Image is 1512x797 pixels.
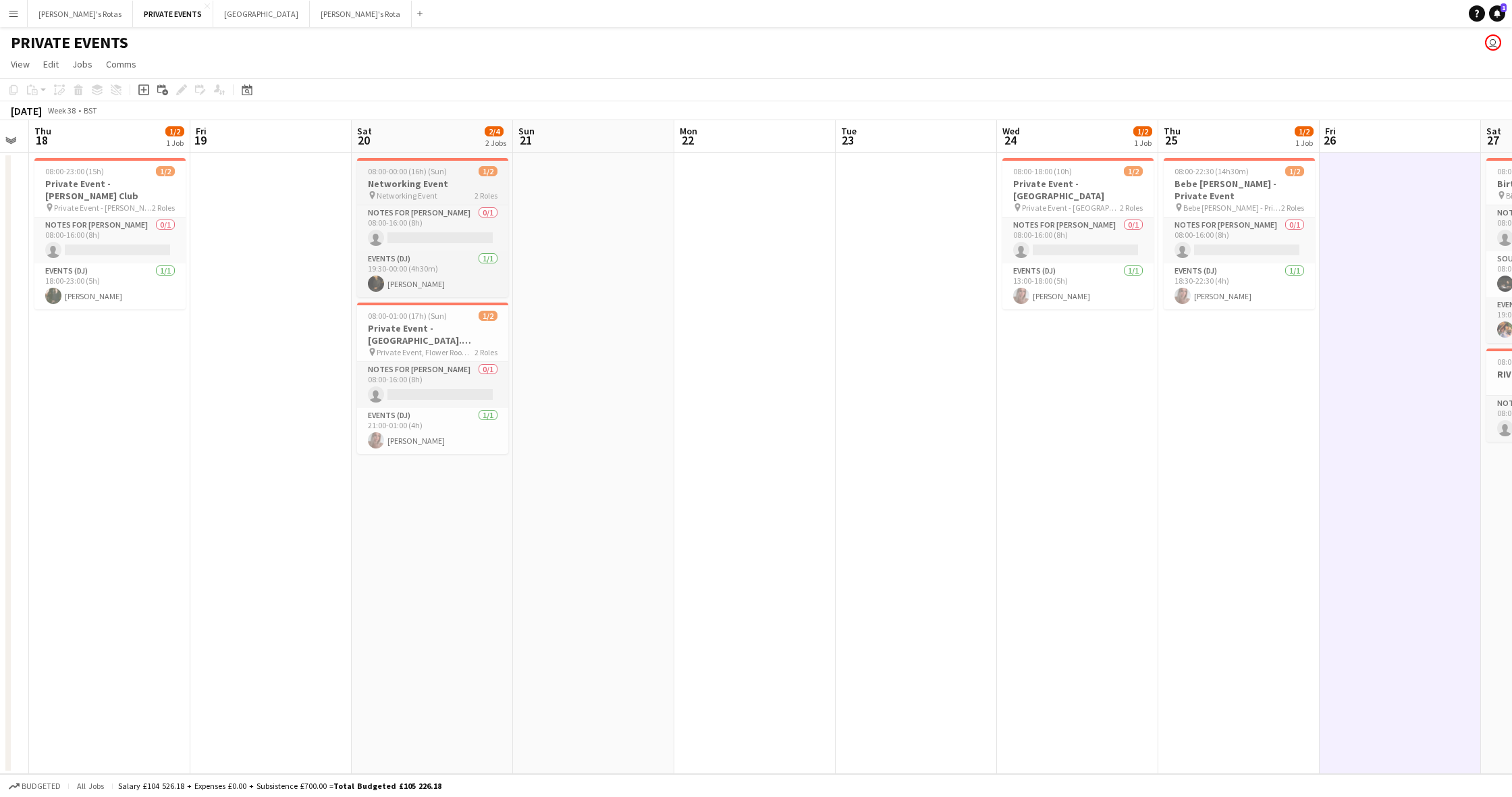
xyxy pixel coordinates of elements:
[1323,132,1336,148] span: 26
[43,58,59,70] span: Edit
[34,217,186,263] app-card-role: Notes for [PERSON_NAME]0/108:00-16:00 (8h)
[1002,217,1154,263] app-card-role: Notes for [PERSON_NAME]0/108:00-16:00 (8h)
[34,125,51,137] span: Thu
[1164,217,1315,263] app-card-role: Notes for [PERSON_NAME]0/108:00-16:00 (8h)
[67,55,98,73] a: Jobs
[357,251,508,297] app-card-role: Events (DJ)1/119:30-00:00 (4h30m)[PERSON_NAME]
[34,158,186,309] app-job-card: 08:00-23:00 (15h)1/2Private Event - [PERSON_NAME] Club Private Event - [PERSON_NAME] Club2 RolesN...
[1133,126,1152,136] span: 1/2
[841,125,857,137] span: Tue
[1486,125,1501,137] span: Sat
[45,105,78,115] span: Week 38
[516,132,535,148] span: 21
[1164,263,1315,309] app-card-role: Events (DJ)1/118:30-22:30 (4h)[PERSON_NAME]
[1162,132,1181,148] span: 25
[479,311,497,321] span: 1/2
[1281,203,1304,213] span: 2 Roles
[45,166,104,176] span: 08:00-23:00 (15h)
[357,362,508,408] app-card-role: Notes for [PERSON_NAME]0/108:00-16:00 (8h)
[1013,166,1072,176] span: 08:00-18:00 (10h)
[34,178,186,202] h3: Private Event - [PERSON_NAME] Club
[1484,132,1501,148] span: 27
[1022,203,1120,213] span: Private Event - [GEOGRAPHIC_DATA]
[678,132,697,148] span: 22
[213,1,310,27] button: [GEOGRAPHIC_DATA]
[1174,166,1249,176] span: 08:00-22:30 (14h30m)
[101,55,142,73] a: Comms
[1120,203,1143,213] span: 2 Roles
[368,166,447,176] span: 08:00-00:00 (16h) (Sun)
[357,408,508,454] app-card-role: Events (DJ)1/121:00-01:00 (4h)[PERSON_NAME]
[357,303,508,454] app-job-card: 08:00-01:00 (17h) (Sun)1/2Private Event - [GEOGRAPHIC_DATA]. [PERSON_NAME]'s Private Event, Flowe...
[22,781,61,791] span: Budgeted
[357,158,508,297] app-job-card: 08:00-00:00 (16h) (Sun)1/2Networking Event Networking Event2 RolesNotes for [PERSON_NAME]0/108:00...
[1295,126,1314,136] span: 1/2
[194,132,207,148] span: 19
[28,1,133,27] button: [PERSON_NAME]'s Rotas
[152,203,175,213] span: 2 Roles
[133,1,213,27] button: PRIVATE EVENTS
[32,132,51,148] span: 18
[475,190,497,201] span: 2 Roles
[165,126,184,136] span: 1/2
[34,263,186,309] app-card-role: Events (DJ)1/118:00-23:00 (5h)[PERSON_NAME]
[156,166,175,176] span: 1/2
[11,104,42,118] div: [DATE]
[196,125,207,137] span: Fri
[1134,138,1152,148] div: 1 Job
[1285,166,1304,176] span: 1/2
[1183,203,1281,213] span: Bebe [PERSON_NAME] - Private Event
[106,58,136,70] span: Comms
[74,781,107,791] span: All jobs
[377,347,475,357] span: Private Event, Flower Room - [PERSON_NAME]'s
[357,322,508,346] h3: Private Event - [GEOGRAPHIC_DATA]. [PERSON_NAME]'s
[357,125,372,137] span: Sat
[84,105,97,115] div: BST
[518,125,535,137] span: Sun
[1295,138,1313,148] div: 1 Job
[1501,3,1507,12] span: 1
[680,125,697,137] span: Mon
[485,126,504,136] span: 2/4
[1002,125,1020,137] span: Wed
[1325,125,1336,137] span: Fri
[475,347,497,357] span: 2 Roles
[1002,158,1154,309] app-job-card: 08:00-18:00 (10h)1/2Private Event - [GEOGRAPHIC_DATA] Private Event - [GEOGRAPHIC_DATA]2 RolesNot...
[1002,263,1154,309] app-card-role: Events (DJ)1/113:00-18:00 (5h)[PERSON_NAME]
[1164,178,1315,202] h3: Bebe [PERSON_NAME] - Private Event
[1485,34,1501,51] app-user-avatar: Katie Farrow
[355,132,372,148] span: 20
[72,58,92,70] span: Jobs
[377,190,437,201] span: Networking Event
[357,205,508,251] app-card-role: Notes for [PERSON_NAME]0/108:00-16:00 (8h)
[1000,132,1020,148] span: 24
[54,203,152,213] span: Private Event - [PERSON_NAME] Club
[166,138,184,148] div: 1 Job
[479,166,497,176] span: 1/2
[11,58,30,70] span: View
[118,781,441,791] div: Salary £104 526.18 + Expenses £0.00 + Subsistence £700.00 =
[1124,166,1143,176] span: 1/2
[357,178,508,190] h3: Networking Event
[368,311,447,321] span: 08:00-01:00 (17h) (Sun)
[1164,158,1315,309] app-job-card: 08:00-22:30 (14h30m)1/2Bebe [PERSON_NAME] - Private Event Bebe [PERSON_NAME] - Private Event2 Rol...
[5,55,35,73] a: View
[839,132,857,148] span: 23
[333,781,441,791] span: Total Budgeted £105 226.18
[7,779,63,794] button: Budgeted
[11,32,128,53] h1: PRIVATE EVENTS
[1002,178,1154,202] h3: Private Event - [GEOGRAPHIC_DATA]
[1489,5,1505,22] a: 1
[38,55,64,73] a: Edit
[1164,125,1181,137] span: Thu
[310,1,412,27] button: [PERSON_NAME]'s Rota
[485,138,506,148] div: 2 Jobs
